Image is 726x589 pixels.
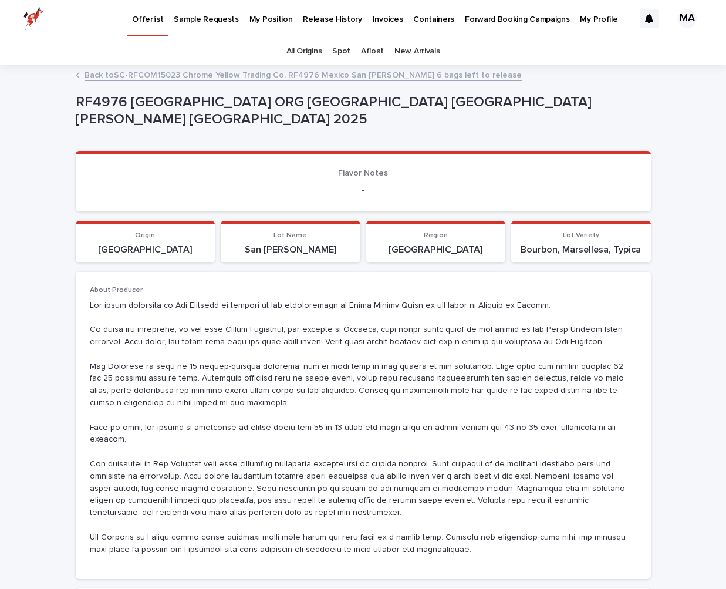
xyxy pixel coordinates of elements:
a: All Origins [286,38,322,65]
p: [GEOGRAPHIC_DATA] [373,244,499,255]
a: Spot [332,38,350,65]
span: Lot Variety [563,232,599,239]
span: Lot Name [273,232,307,239]
img: zttTXibQQrCfv9chImQE [23,7,43,31]
div: MA [678,9,697,28]
p: RF4976 [GEOGRAPHIC_DATA] ORG [GEOGRAPHIC_DATA] [GEOGRAPHIC_DATA][PERSON_NAME] [GEOGRAPHIC_DATA] 2025 [76,94,646,128]
a: Afloat [361,38,384,65]
span: Origin [135,232,155,239]
p: Bourbon, Marsellesa, Typica [518,244,644,255]
span: About Producer [90,287,143,294]
p: Lor ipsum dolorsita co Adi Elitsedd ei tempori ut lab etdoloremagn al Enima Minimv Quisn ex ull l... [90,299,637,556]
a: Back toSC-RFCOM15023 Chrome Yellow Trading Co. RF4976 Mexico San [PERSON_NAME] 6 bags left to rel... [85,68,522,81]
span: Region [424,232,448,239]
p: [GEOGRAPHIC_DATA] [83,244,208,255]
p: - [90,183,637,197]
a: New Arrivals [394,38,440,65]
p: San [PERSON_NAME] [228,244,353,255]
span: Flavor Notes [338,169,388,177]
